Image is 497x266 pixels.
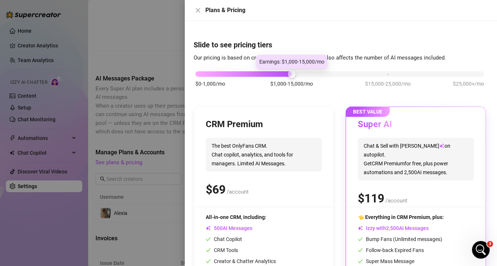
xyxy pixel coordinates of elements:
[206,183,226,197] span: $
[206,138,322,172] span: The best OnlyFans CRM. Chat copilot, analytics, and tools for managers. Limited AI Messages.
[487,241,493,247] span: 3
[256,55,327,69] div: Earnings: $1,000-15,000/mo
[358,236,442,242] span: Bump Fans (Unlimited messages)
[270,80,313,88] span: $1,000-15,000/mo
[195,7,201,13] span: close
[358,237,363,242] span: check
[206,247,238,253] span: CRM Tools
[472,241,490,259] iframe: Intercom live chat
[358,248,363,253] span: check
[194,54,446,61] span: Our pricing is based on creator's monthly earnings. It also affects the number of AI messages inc...
[194,40,488,50] h4: Slide to see pricing tiers
[195,80,225,88] span: $0-1,000/mo
[358,119,392,130] h3: Super AI
[205,6,488,15] div: Plans & Pricing
[358,214,444,220] span: 👈 Everything in CRM Premium, plus:
[206,248,211,253] span: check
[358,247,424,253] span: Follow-back Expired Fans
[358,191,384,205] span: $
[206,225,252,231] span: AI Messages
[206,259,211,264] span: check
[194,6,202,15] button: Close
[385,197,407,204] span: /account
[346,107,390,117] span: BEST VALUE
[206,119,263,130] h3: CRM Premium
[365,80,411,88] span: $15,000-25,000/mo
[227,188,249,195] span: /account
[453,80,484,88] span: $25,000+/mo
[206,258,276,264] span: Creator & Chatter Analytics
[206,214,266,220] span: All-in-one CRM, including:
[358,258,414,264] span: Super Mass Message
[206,237,211,242] span: check
[358,225,429,231] span: Izzy with AI Messages
[358,138,474,180] span: Chat & Sell with [PERSON_NAME] on autopilot. Get CRM Premium for free, plus power automations and...
[206,236,242,242] span: Chat Copilot
[358,259,363,264] span: check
